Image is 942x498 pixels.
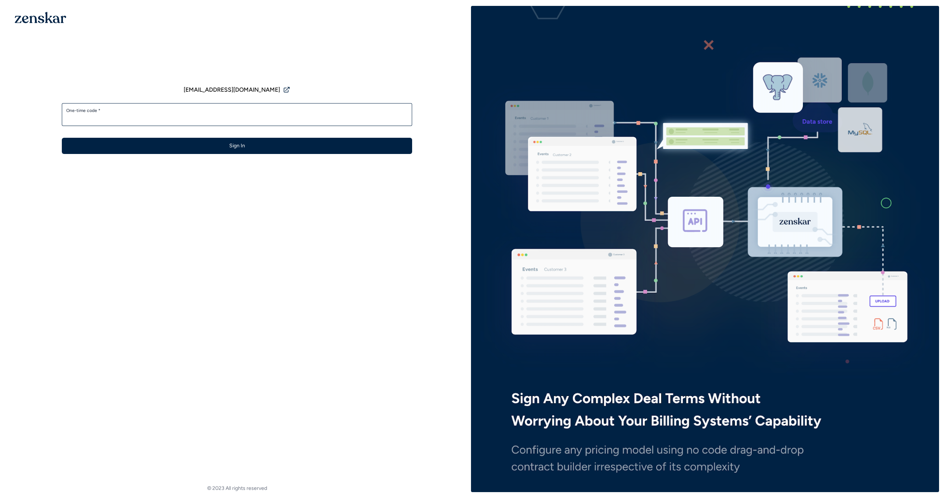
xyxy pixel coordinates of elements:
footer: © 2023 All rights reserved [3,485,471,492]
span: [EMAIL_ADDRESS][DOMAIN_NAME] [184,85,280,94]
img: 1OGAJ2xQqyY4LXKgY66KYq0eOWRCkrZdAb3gUhuVAqdWPZE9SRJmCz+oDMSn4zDLXe31Ii730ItAGKgCKgCCgCikA4Av8PJUP... [15,12,66,23]
label: One-time code * [66,108,408,113]
button: Sign In [62,138,412,154]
